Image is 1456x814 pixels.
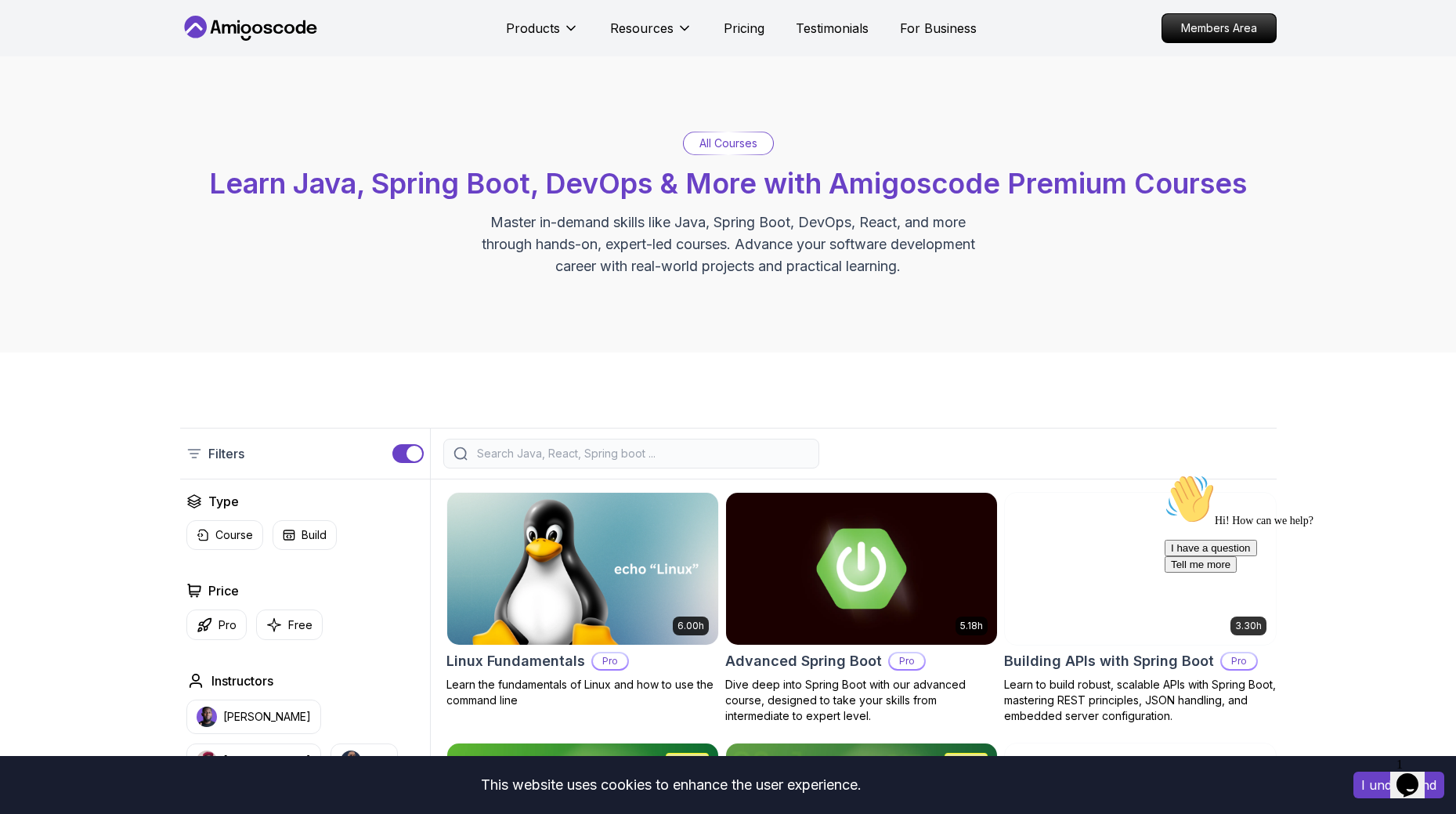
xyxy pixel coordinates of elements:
h2: Building APIs with Spring Boot [1004,650,1214,672]
p: Build [302,527,327,543]
h2: Instructors [211,671,273,690]
img: :wave: [6,6,56,56]
button: instructor img[PERSON_NAME] [186,743,321,778]
p: Filters [208,444,244,463]
p: 6.00h [677,620,704,632]
a: Pricing [724,19,764,38]
p: Learn the fundamentals of Linux and how to use the command line [446,677,719,708]
button: instructor imgAbz [331,743,398,778]
p: Products [506,19,560,38]
a: Testimonials [796,19,869,38]
p: Pro [890,653,924,669]
p: Free [288,617,313,633]
div: This website uses cookies to enhance the user experience. [12,768,1330,802]
p: Dive deep into Spring Boot with our advanced course, designed to take your skills from intermedia... [725,677,998,724]
span: Learn Java, Spring Boot, DevOps & More with Amigoscode Premium Courses [209,166,1247,201]
h2: Linux Fundamentals [446,650,585,672]
button: Build [273,520,337,550]
img: instructor img [341,751,361,771]
button: Pro [186,610,247,640]
a: For Business [900,19,977,38]
p: All Courses [699,136,757,151]
button: Course [186,520,263,550]
h2: Type [208,492,239,511]
p: Resources [610,19,674,38]
p: [PERSON_NAME] [223,753,311,769]
h2: Advanced Spring Boot [725,650,882,672]
p: [PERSON_NAME] [223,709,311,725]
button: Products [506,19,579,50]
a: Members Area [1162,13,1277,43]
img: Building APIs with Spring Boot card [1005,493,1276,645]
p: Course [215,527,253,543]
p: 5.18h [960,620,983,632]
p: Pro [593,653,627,669]
p: Pro [219,617,237,633]
img: Linux Fundamentals card [447,493,718,645]
p: Master in-demand skills like Java, Spring Boot, DevOps, React, and more through hands-on, expert-... [465,212,992,277]
p: Learn to build robust, scalable APIs with Spring Boot, mastering REST principles, JSON handling, ... [1004,677,1277,724]
h2: Price [208,581,239,600]
iframe: chat widget [1158,468,1440,743]
button: instructor img[PERSON_NAME] [186,700,321,734]
a: Linux Fundamentals card6.00hLinux FundamentalsProLearn the fundamentals of Linux and how to use t... [446,492,719,708]
button: Free [256,610,323,640]
button: Resources [610,19,692,50]
a: Advanced Spring Boot card5.18hAdvanced Spring BootProDive deep into Spring Boot with our advanced... [725,492,998,724]
span: Hi! How can we help? [6,47,155,59]
a: Building APIs with Spring Boot card3.30hBuilding APIs with Spring BootProLearn to build robust, s... [1004,492,1277,724]
button: Accept cookies [1353,772,1444,798]
input: Search Java, React, Spring boot ... [474,446,809,461]
p: Members Area [1162,14,1276,42]
img: instructor img [197,751,217,771]
img: instructor img [197,707,217,727]
iframe: chat widget [1390,751,1440,798]
img: Advanced Spring Boot card [726,493,997,645]
button: I have a question [6,72,99,89]
button: Tell me more [6,89,78,105]
div: 👋Hi! How can we help?I have a questionTell me more [6,6,288,105]
p: Abz [367,753,388,769]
